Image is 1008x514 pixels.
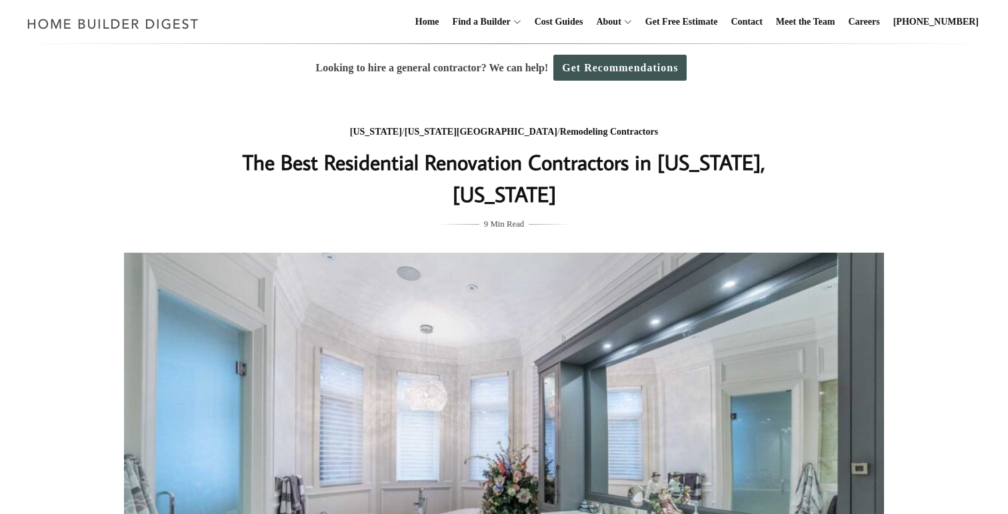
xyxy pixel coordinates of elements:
h1: The Best Residential Renovation Contractors in [US_STATE], [US_STATE] [238,146,770,210]
a: Find a Builder [447,1,511,43]
a: Home [410,1,445,43]
span: 9 Min Read [484,217,524,231]
a: Careers [843,1,885,43]
a: Cost Guides [529,1,589,43]
a: Meet the Team [771,1,841,43]
a: [US_STATE][GEOGRAPHIC_DATA] [405,127,557,137]
a: About [591,1,621,43]
a: Remodeling Contractors [560,127,658,137]
a: [US_STATE] [350,127,402,137]
a: Get Recommendations [553,55,687,81]
a: Contact [725,1,767,43]
img: Home Builder Digest [21,11,205,37]
div: / / [238,124,770,141]
a: [PHONE_NUMBER] [888,1,984,43]
a: Get Free Estimate [640,1,723,43]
